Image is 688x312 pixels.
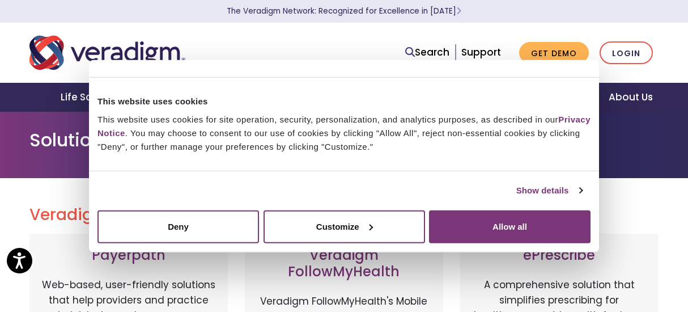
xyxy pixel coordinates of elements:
a: Show details [516,184,582,197]
button: Customize [264,210,425,243]
div: This website uses cookies for site operation, security, personalization, and analytics purposes, ... [97,112,591,153]
a: The Veradigm Network: Recognized for Excellence in [DATE]Learn More [227,6,461,16]
img: Veradigm logo [29,34,185,71]
a: Login [600,41,653,65]
button: Allow all [429,210,591,243]
h3: ePrescribe [472,247,647,264]
a: About Us [595,83,666,112]
h3: Payerpath [41,247,216,264]
a: Get Demo [519,42,589,64]
h3: Veradigm FollowMyHealth [256,247,432,280]
button: Deny [97,210,259,243]
h1: Solution Login [29,129,659,151]
a: Support [461,45,501,59]
h2: Veradigm Solutions [29,205,659,225]
a: Life Sciences [47,83,141,112]
a: Privacy Notice [97,114,591,137]
a: Search [405,45,449,60]
div: This website uses cookies [97,95,591,108]
span: Learn More [456,6,461,16]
